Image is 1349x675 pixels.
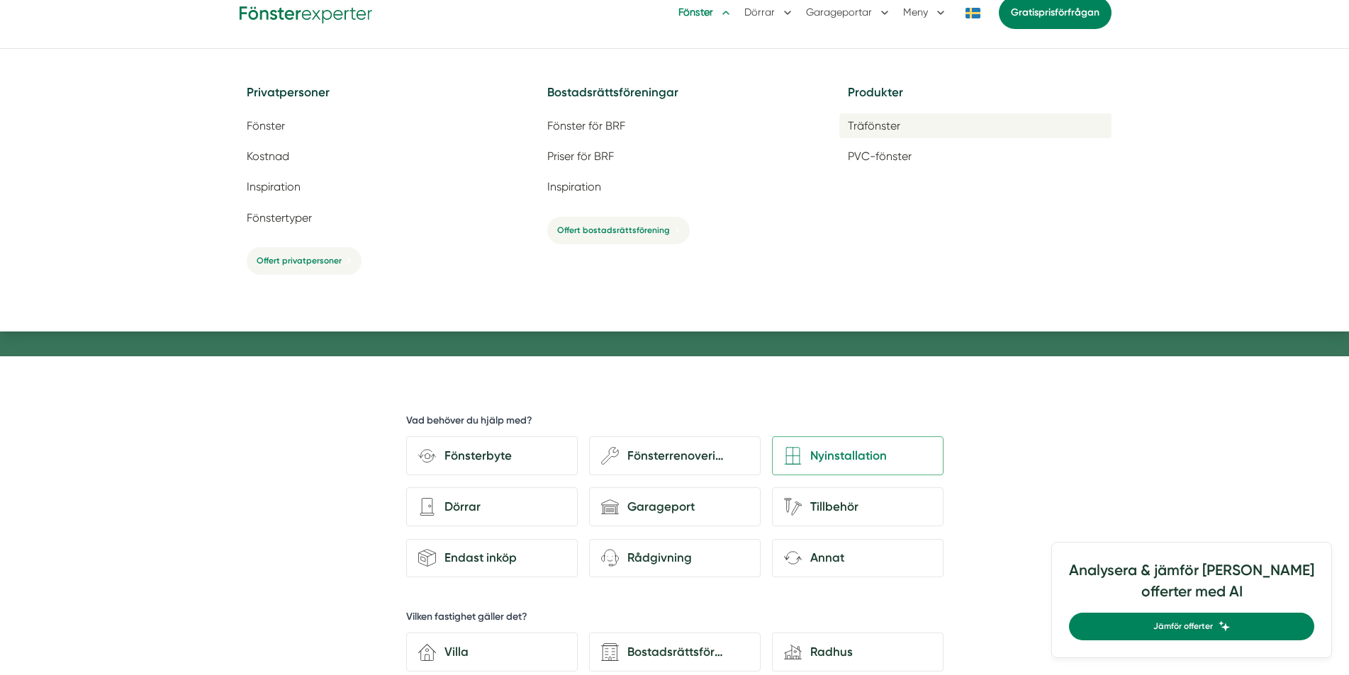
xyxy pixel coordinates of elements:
h4: Analysera & jämför [PERSON_NAME] offerter med AI [1069,560,1314,613]
a: Jämför offerter [1069,613,1314,640]
span: Fönster för BRF [547,119,625,132]
img: Fönsterexperter Logotyp [238,1,373,23]
h5: Vad behöver du hjälp med? [406,414,532,431]
a: Träfönster [839,113,1112,138]
h5: Bostadsrättsföreningar [539,83,811,113]
h5: Privatpersoner [238,83,510,113]
span: Fönstertyper [247,211,312,225]
a: Inspiration [539,174,811,199]
a: Fönstertyper [238,205,510,230]
span: Inspiration [547,180,601,193]
span: Jämför offerter [1153,620,1213,633]
span: Priser för BRF [547,149,614,163]
span: PVC-fönster [848,149,912,163]
a: Offert privatpersoner [247,247,362,275]
h5: Vilken fastighet gäller det? [406,610,527,628]
span: Offert privatpersoner [257,254,342,268]
span: Gratis [1011,6,1039,18]
a: Offert bostadsrättsförening [547,217,690,244]
span: Fönster [247,119,285,132]
a: Fönster för BRF [539,113,811,138]
span: Offert bostadsrättsförening [557,224,670,237]
a: Priser för BRF [539,144,811,169]
a: PVC-fönster [839,144,1112,169]
a: Inspiration [238,174,510,199]
h5: Produkter [839,83,1112,113]
span: Träfönster [848,119,900,132]
a: Kostnad [238,144,510,169]
span: Inspiration [247,180,301,193]
a: Fönster [238,113,510,138]
span: Kostnad [247,149,289,163]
